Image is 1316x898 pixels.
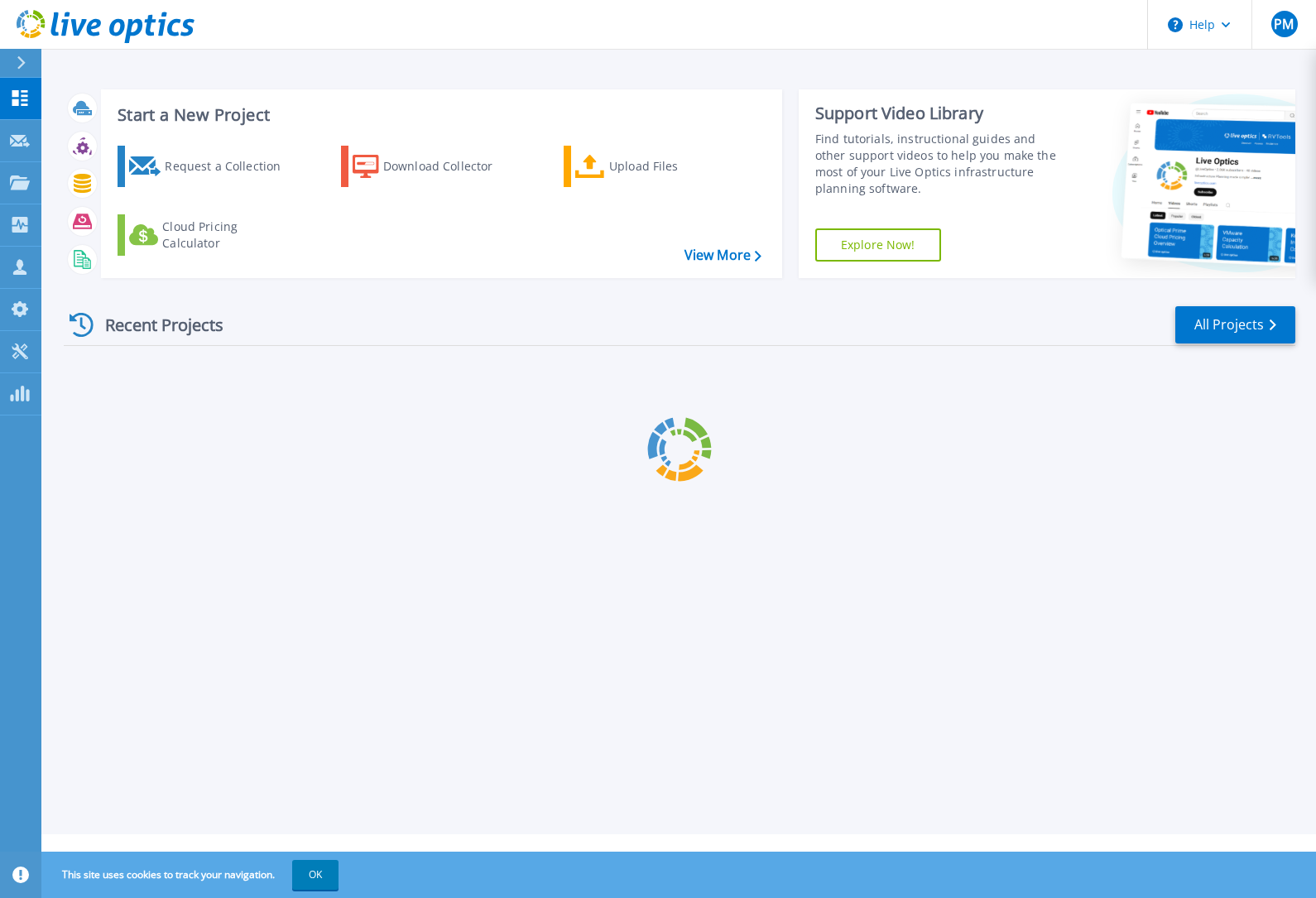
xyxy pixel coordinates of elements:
div: Request a Collection [165,150,297,183]
a: Request a Collection [118,146,302,187]
a: All Projects [1175,306,1295,343]
span: This site uses cookies to track your navigation. [46,860,339,890]
div: Recent Projects [64,305,246,345]
a: Upload Files [564,146,748,187]
div: Support Video Library [815,103,1065,124]
div: Find tutorials, instructional guides and other support videos to help you make the most of your L... [815,131,1065,197]
a: Download Collector [341,146,526,187]
div: Upload Files [609,150,742,183]
a: Cloud Pricing Calculator [118,214,302,256]
a: View More [684,247,761,263]
button: OK [292,860,339,890]
div: Download Collector [383,150,516,183]
h3: Start a New Project [118,106,761,124]
div: Cloud Pricing Calculator [162,218,295,252]
a: Explore Now! [815,228,941,262]
span: PM [1274,17,1294,31]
